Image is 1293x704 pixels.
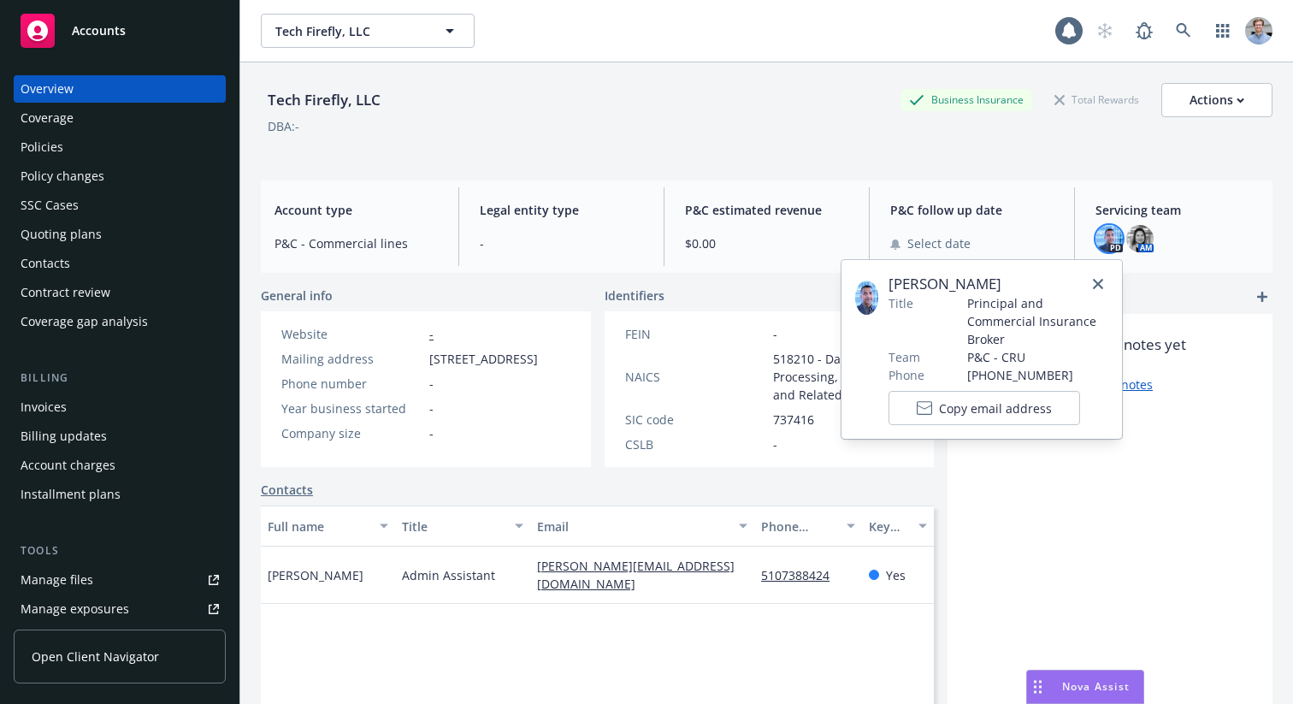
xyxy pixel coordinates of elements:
div: Overview [21,75,74,103]
span: Phone [889,366,924,384]
span: Copy email address [939,399,1052,417]
a: Coverage [14,104,226,132]
button: Actions [1161,83,1272,117]
span: Team [889,348,920,366]
div: Actions [1190,84,1244,116]
img: employee photo [855,281,878,315]
span: - [429,399,434,417]
a: Search [1166,14,1201,48]
span: Nova Assist [1062,679,1130,694]
span: Yes [886,566,906,584]
a: Installment plans [14,481,226,508]
div: Contacts [21,250,70,277]
span: 737416 [773,411,814,429]
div: Policies [21,133,63,161]
a: Policy changes [14,163,226,190]
button: Phone number [754,506,862,547]
img: photo [1245,17,1272,44]
div: Mailing address [281,350,422,368]
span: [STREET_ADDRESS] [429,350,538,368]
a: Overview [14,75,226,103]
button: Full name [261,506,395,547]
div: Key contact [869,518,908,535]
span: Identifiers [605,287,664,305]
span: Principal and Commercial Insurance Broker [967,294,1108,348]
div: SIC code [625,411,766,429]
span: Title [889,294,913,312]
a: Account charges [14,452,226,479]
a: Billing updates [14,423,226,450]
div: Contract review [21,279,110,306]
span: P&C - CRU [967,348,1108,366]
span: Tech Firefly, LLC [275,22,423,40]
button: Tech Firefly, LLC [261,14,475,48]
span: - [480,234,643,252]
a: Coverage gap analysis [14,308,226,335]
button: Key contact [862,506,934,547]
img: photo [1095,225,1123,252]
div: Phone number [761,518,836,535]
a: Policies [14,133,226,161]
div: FEIN [625,325,766,343]
div: DBA: - [268,117,299,135]
img: photo [1126,225,1154,252]
span: P&C follow up date [890,201,1054,219]
span: Legal entity type [480,201,643,219]
button: Copy email address [889,391,1080,425]
span: - [429,424,434,442]
div: Policy changes [21,163,104,190]
div: Drag to move [1027,671,1048,703]
a: Report a Bug [1127,14,1161,48]
span: Select date [907,234,971,252]
a: Contacts [14,250,226,277]
a: Switch app [1206,14,1240,48]
div: Installment plans [21,481,121,508]
span: Open Client Navigator [32,648,159,666]
div: SSC Cases [21,192,79,219]
div: Quoting plans [21,221,102,248]
div: CSLB [625,435,766,453]
div: Invoices [21,393,67,421]
a: Contract review [14,279,226,306]
a: Manage exposures [14,595,226,623]
div: Full name [268,518,369,535]
div: Manage exposures [21,595,129,623]
div: Tech Firefly, LLC [261,89,387,111]
div: Manage files [21,566,93,594]
span: 518210 - Data Processing, Hosting, and Related Services [773,350,914,404]
span: General info [261,287,333,305]
a: Manage files [14,566,226,594]
div: Account charges [21,452,115,479]
button: Nova Assist [1026,670,1144,704]
span: - [773,325,777,343]
a: Invoices [14,393,226,421]
span: Servicing team [1095,201,1259,219]
span: P&C - Commercial lines [275,234,438,252]
div: Company size [281,424,422,442]
div: NAICS [625,368,766,386]
span: - [429,375,434,393]
a: Accounts [14,7,226,55]
a: close [1088,274,1108,294]
a: add [1252,287,1272,307]
div: Coverage [21,104,74,132]
a: Contacts [261,481,313,499]
div: Tools [14,542,226,559]
a: - [429,326,434,342]
div: Billing [14,370,226,387]
span: [PERSON_NAME] [268,566,363,584]
span: P&C estimated revenue [685,201,848,219]
a: [PERSON_NAME][EMAIL_ADDRESS][DOMAIN_NAME] [537,558,735,592]
span: $0.00 [685,234,848,252]
span: Accounts [72,24,126,38]
button: Title [395,506,529,547]
span: Account type [275,201,438,219]
a: SSC Cases [14,192,226,219]
div: Email [537,518,729,535]
button: Email [530,506,754,547]
div: Business Insurance [900,89,1032,110]
div: Title [402,518,504,535]
div: Billing updates [21,423,107,450]
div: Website [281,325,422,343]
span: [PHONE_NUMBER] [967,366,1108,384]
